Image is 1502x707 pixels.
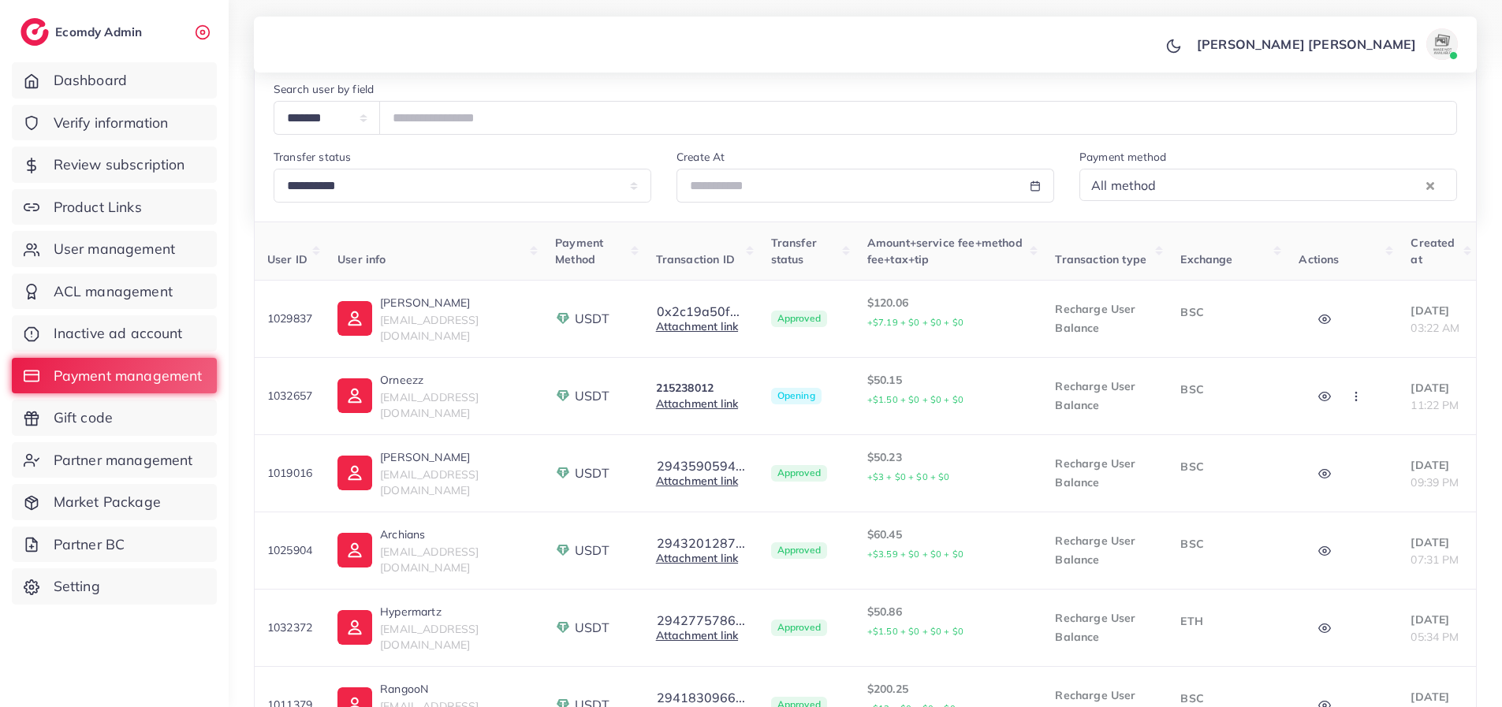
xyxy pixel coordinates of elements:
[771,311,827,328] span: Approved
[1411,630,1459,644] span: 05:34 PM
[380,602,530,621] p: Hypermartz
[380,313,479,343] span: [EMAIL_ADDRESS][DOMAIN_NAME]
[867,525,1031,564] p: $60.45
[867,236,1023,266] span: Amount+service fee+method fee+tax+tip
[54,576,100,597] span: Setting
[380,370,530,389] p: Orneezz
[12,400,217,436] a: Gift code
[656,690,746,705] button: 2941830966...
[54,492,161,512] span: Market Package
[867,370,1031,409] p: $50.15
[575,464,609,482] span: USDT
[54,323,183,344] span: Inactive ad account
[54,70,127,91] span: Dashboard
[380,622,479,652] span: [EMAIL_ADDRESS][DOMAIN_NAME]
[555,465,571,481] img: payment
[274,149,351,165] label: Transfer status
[380,390,479,420] span: [EMAIL_ADDRESS][DOMAIN_NAME]
[575,310,609,328] span: USDT
[1411,553,1459,567] span: 07:31 PM
[656,459,746,473] button: 2943590594...
[267,541,312,560] p: 1025904
[1055,252,1146,266] span: Transaction type
[555,311,571,326] img: payment
[867,602,1031,641] p: $50.86
[656,628,738,642] a: Attachment link
[267,309,312,328] p: 1029837
[380,293,530,312] p: [PERSON_NAME]
[656,536,746,550] button: 2943201287...
[1161,173,1422,197] input: Search for option
[274,81,374,97] label: Search user by field
[54,450,193,471] span: Partner management
[12,484,217,520] a: Market Package
[656,551,738,565] a: Attachment link
[1055,454,1155,492] p: Recharge User Balance
[55,24,146,39] h2: Ecomdy Admin
[1197,35,1416,54] p: [PERSON_NAME] [PERSON_NAME]
[54,281,173,302] span: ACL management
[867,317,963,328] small: +$7.19 + $0 + $0 + $0
[1055,300,1155,337] p: Recharge User Balance
[1411,475,1459,489] span: 09:39 PM
[12,189,217,225] a: Product Links
[267,618,312,637] p: 1032372
[1426,176,1434,194] button: Clear Selected
[771,236,817,266] span: Transfer status
[1180,380,1273,399] p: BSC
[1411,378,1463,397] p: [DATE]
[54,113,169,133] span: Verify information
[54,407,113,428] span: Gift code
[1426,28,1458,60] img: avatar
[267,386,312,405] p: 1032657
[1180,534,1273,553] p: BSC
[656,381,714,395] span: 215238012
[867,471,950,482] small: +$3 + $0 + $0 + $0
[771,465,827,482] span: Approved
[1180,252,1232,266] span: Exchange
[867,549,963,560] small: +$3.59 + $0 + $0 + $0
[555,620,571,635] img: payment
[1088,173,1160,197] span: All method
[1411,321,1459,335] span: 03:22 AM
[337,378,372,413] img: ic-user-info.36bf1079.svg
[337,456,372,490] img: ic-user-info.36bf1079.svg
[337,301,372,336] img: ic-user-info.36bf1079.svg
[380,679,530,698] p: RangooN
[1079,169,1457,201] div: Search for option
[1299,252,1339,266] span: Actions
[676,149,725,165] label: Create At
[267,463,312,482] p: 1019016
[1079,149,1166,165] label: Payment method
[20,18,49,46] img: logo
[20,18,146,46] a: logoEcomdy Admin
[1411,398,1459,412] span: 11:22 PM
[337,610,372,645] img: ic-user-info.36bf1079.svg
[555,542,571,558] img: payment
[12,315,217,352] a: Inactive ad account
[1411,301,1463,320] p: [DATE]
[656,474,738,488] a: Attachment link
[54,239,175,259] span: User management
[575,541,609,560] span: USDT
[656,304,740,318] button: 0x2c19a50f...
[12,231,217,267] a: User management
[54,197,142,218] span: Product Links
[867,448,1031,486] p: $50.23
[1411,236,1455,266] span: Created at
[555,236,603,266] span: Payment Method
[867,293,1031,332] p: $120.06
[575,387,609,405] span: USDT
[656,613,746,627] button: 2942775786...
[337,533,372,567] img: ic-user-info.36bf1079.svg
[380,525,530,544] p: Archians
[1188,28,1464,60] a: [PERSON_NAME] [PERSON_NAME]avatar
[1055,531,1155,569] p: Recharge User Balance
[1411,533,1463,552] p: [DATE]
[54,534,125,555] span: Partner BC
[656,319,738,333] a: Attachment link
[54,154,185,175] span: Review subscription
[1180,303,1273,322] p: BSC
[555,388,571,404] img: payment
[12,273,217,310] a: ACL management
